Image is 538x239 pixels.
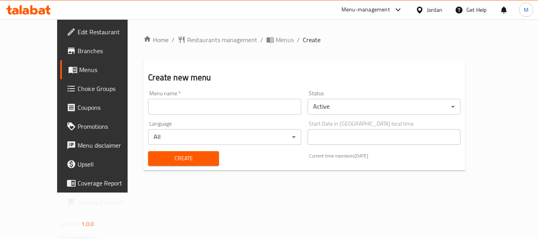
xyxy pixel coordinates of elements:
li: / [172,35,174,44]
span: Coupons [78,103,141,112]
h2: Create new menu [148,72,460,83]
span: Promotions [78,122,141,131]
input: Please enter Menu name [148,99,301,115]
span: Menus [276,35,294,44]
a: Edit Restaurant [60,22,147,41]
a: Coverage Report [60,174,147,193]
a: Menu disclaimer [60,136,147,155]
span: M [524,6,529,14]
span: Create [303,35,321,44]
a: Coupons [60,98,147,117]
a: Upsell [60,155,147,174]
span: Menus [79,65,141,74]
span: Choice Groups [78,84,141,93]
a: Menus [60,60,147,79]
div: Active [308,99,460,115]
button: Create [148,151,219,166]
span: Upsell [78,159,141,169]
span: Coverage Report [78,178,141,188]
p: Current time in Jordan is [DATE] [309,152,460,159]
div: Jordan [427,6,442,14]
a: Grocery Checklist [60,193,147,211]
li: / [260,35,263,44]
nav: breadcrumb [143,35,465,44]
span: Version: [61,219,80,229]
span: Menu disclaimer [78,141,141,150]
span: Restaurants management [187,35,257,44]
a: Promotions [60,117,147,136]
a: Choice Groups [60,79,147,98]
span: Branches [78,46,141,56]
li: / [297,35,300,44]
div: All [148,129,301,145]
div: Menu-management [341,5,390,15]
a: Branches [60,41,147,60]
span: Grocery Checklist [78,197,141,207]
a: Home [143,35,169,44]
span: Edit Restaurant [78,27,141,37]
span: Create [154,154,213,163]
a: Restaurants management [178,35,257,44]
a: Menus [266,35,294,44]
span: 1.0.0 [82,219,94,229]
